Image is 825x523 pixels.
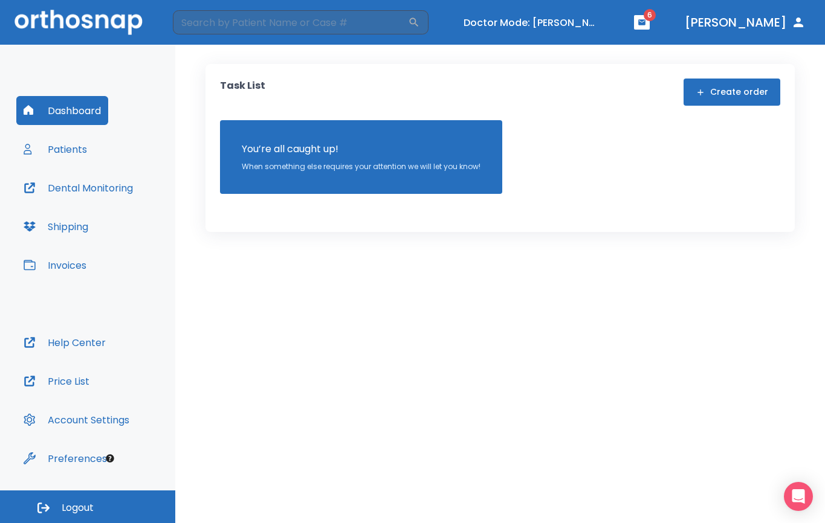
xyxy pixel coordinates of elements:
button: [PERSON_NAME] [680,11,810,33]
button: Help Center [16,328,113,357]
button: Price List [16,367,97,396]
input: Search by Patient Name or Case # [173,10,408,34]
div: Tooltip anchor [105,453,115,464]
img: Orthosnap [15,10,143,34]
button: Account Settings [16,405,137,434]
button: Create order [684,79,780,106]
button: Dashboard [16,96,108,125]
span: Logout [62,501,94,515]
p: When something else requires your attention we will let you know! [242,161,480,172]
button: Patients [16,135,94,164]
button: Invoices [16,251,94,280]
button: Shipping [16,212,95,241]
div: Open Intercom Messenger [784,482,813,511]
button: Dental Monitoring [16,173,140,202]
button: Doctor Mode: [PERSON_NAME] [459,13,604,33]
button: Preferences [16,444,114,473]
span: 6 [644,9,656,21]
p: Task List [220,79,265,106]
p: You’re all caught up! [242,142,480,156]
